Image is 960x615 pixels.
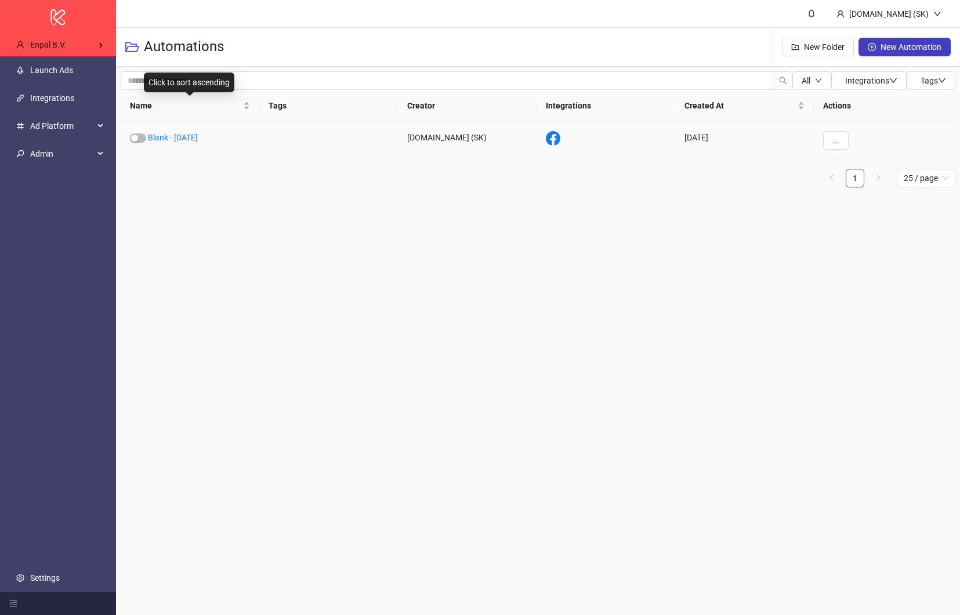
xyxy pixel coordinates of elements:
th: Actions [814,90,955,122]
a: Settings [30,573,60,583]
span: folder-open [125,40,139,54]
button: Alldown [792,71,831,90]
span: Admin [30,143,94,166]
th: Creator [398,90,537,122]
span: key [16,150,24,158]
span: plus-circle [868,43,876,51]
th: Name [121,90,259,122]
li: Next Page [869,169,887,187]
span: Name [130,99,241,112]
span: folder-add [791,43,799,51]
span: down [889,77,897,85]
span: Created At [684,99,795,112]
li: Previous Page [823,169,841,187]
th: Tags [259,90,398,122]
span: New Folder [804,42,845,52]
span: down [933,10,941,18]
span: down [815,77,822,84]
span: All [802,76,810,85]
div: [DOMAIN_NAME] (SK) [398,122,537,160]
span: user [836,10,845,18]
button: right [869,169,887,187]
li: 1 [846,169,864,187]
span: 25 / page [904,169,948,187]
button: New Folder [782,38,854,56]
button: ... [823,131,849,150]
span: Enpal B.V. [30,41,66,50]
span: right [875,174,882,181]
a: Integrations [30,94,74,103]
button: Tagsdown [907,71,955,90]
span: menu-fold [9,599,17,607]
button: left [823,169,841,187]
span: ... [832,136,839,145]
span: New Automation [881,42,941,52]
span: user [16,41,24,49]
button: Integrationsdown [831,71,907,90]
div: [DOMAIN_NAME] (SK) [845,8,933,20]
th: Integrations [537,90,675,122]
h3: Automations [144,38,224,56]
span: search [779,77,787,85]
button: New Automation [858,38,951,56]
span: Ad Platform [30,115,94,138]
div: Page Size [897,169,955,187]
span: number [16,122,24,131]
th: Created At [675,90,814,122]
span: Tags [921,76,946,85]
a: Launch Ads [30,66,73,75]
div: [DATE] [675,122,814,160]
a: 1 [846,169,864,187]
span: down [938,77,946,85]
span: bell [807,9,816,17]
span: left [828,174,835,181]
a: Blank - [DATE] [148,133,198,142]
span: Integrations [845,76,897,85]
